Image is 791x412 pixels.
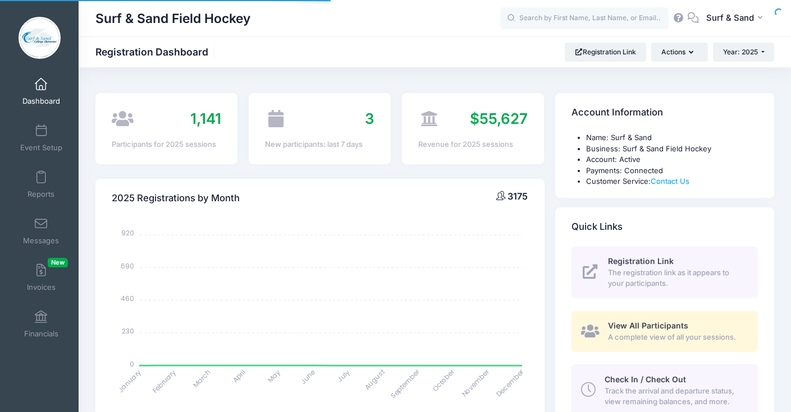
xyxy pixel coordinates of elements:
a: Registration Link [565,43,646,62]
h4: Account Information [571,97,663,129]
span: Event Setup [20,143,62,152]
tspan: December [495,367,527,399]
tspan: November [460,367,492,399]
tspan: October [431,367,457,394]
span: 3 [365,110,374,127]
span: Check In / Check Out [605,374,686,384]
h1: Registration Dashboard [95,46,218,58]
span: Messages [23,236,59,246]
h4: 2025 Registrations by Month [112,183,240,215]
tspan: April [231,367,248,384]
span: A complete view of all your sessions. [608,332,745,343]
li: Payments: Connected [586,165,758,177]
a: Registration Link The registration link as it appears to your participants. [571,247,758,298]
span: 1,141 [190,110,221,127]
span: Surf & Sand [706,12,754,24]
span: Financials [24,329,58,339]
button: Actions [651,43,707,62]
a: InvoicesNew [15,258,68,297]
a: Contact Us [651,177,689,186]
tspan: August [363,367,387,391]
a: Reports [15,165,68,204]
tspan: 0 [130,359,134,369]
span: $55,627 [470,110,528,127]
span: Dashboard [22,96,60,106]
span: New [48,258,68,267]
span: Year: 2025 [723,48,758,56]
tspan: January [116,367,144,395]
span: 3175 [507,191,528,202]
li: Customer Service: [586,176,758,187]
div: Participants for 2025 sessions [112,139,221,150]
img: Surf & Sand Field Hockey [19,17,61,59]
a: Dashboard [15,72,68,111]
tspan: March [191,367,213,390]
tspan: May [266,367,282,384]
li: Account: Active [586,154,758,165]
li: Name: Surf & Sand [586,132,758,143]
li: Business: Surf & Sand Field Hockey [586,143,758,155]
span: Track the arrival and departure status, view remaining balances, and more. [605,386,745,408]
button: Surf & Sand [699,6,774,31]
tspan: July [335,367,352,384]
a: Event Setup [15,118,68,158]
input: Search by First Name, Last Name, or Email... [500,7,669,30]
button: Year: 2025 [713,43,774,62]
h1: Surf & Sand Field Hockey [95,6,250,31]
div: New participants: last 7 days [265,139,374,150]
tspan: June [299,367,317,386]
tspan: 460 [121,294,134,303]
tspan: 920 [121,228,134,238]
tspan: 230 [122,326,134,336]
span: View All Participants [608,321,688,330]
a: Messages [15,211,68,251]
span: Registration Link [608,256,674,266]
tspan: September [388,367,422,400]
span: Invoices [27,283,56,292]
tspan: 690 [121,261,134,271]
tspan: February [150,367,178,395]
div: Revenue for 2025 sessions [418,139,528,150]
span: The registration link as it appears to your participants. [608,267,745,289]
a: Financials [15,304,68,344]
a: View All Participants A complete view of all your sessions. [571,311,758,352]
h4: Quick Links [571,211,623,243]
span: Reports [28,189,54,199]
